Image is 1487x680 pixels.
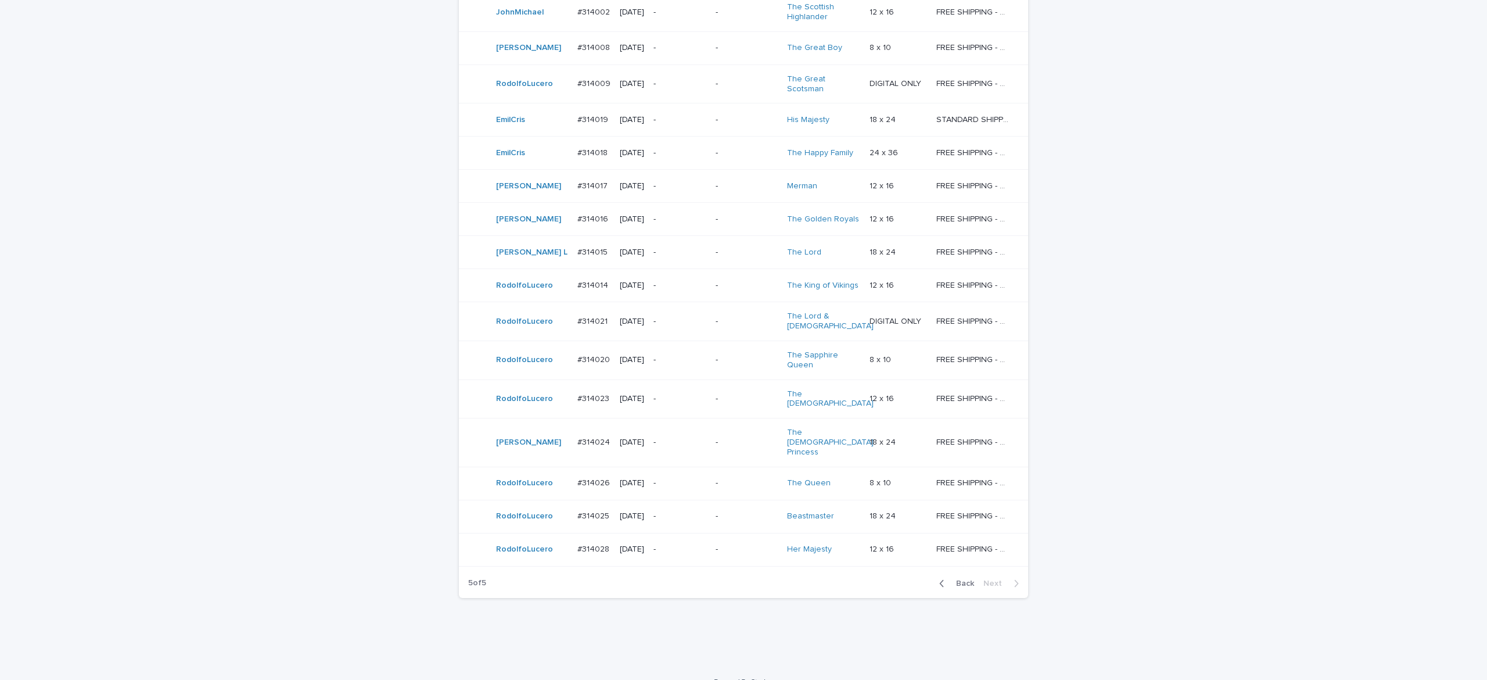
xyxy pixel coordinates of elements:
p: - [653,115,706,125]
p: 12 x 16 [870,278,896,291]
tr: EmilCris #314018#314018 [DATE]--The Happy Family 24 x 3624 x 36 FREE SHIPPING - preview in 1-2 bu... [459,137,1028,170]
p: DIGITAL ONLY [870,77,924,89]
span: Back [949,579,974,588]
p: FREE SHIPPING - preview in 1-2 business days, after your approval delivery will take 5-10 b.d. [936,41,1011,53]
tr: RodolfoLucero #314020#314020 [DATE]--The Sapphire Queen 8 x 108 x 10 FREE SHIPPING - preview in 1... [459,341,1028,380]
a: The Great Scotsman [787,74,860,94]
p: - [716,478,778,488]
a: Merman [787,181,817,191]
p: FREE SHIPPING - preview in 1-2 business days, after your approval delivery will take 5-10 b.d. [936,278,1011,291]
p: - [653,478,706,488]
p: - [716,281,778,291]
p: [DATE] [620,355,644,365]
p: 18 x 24 [870,113,898,125]
a: Beastmaster [787,511,834,521]
a: RodolfoLucero [496,478,553,488]
p: - [653,281,706,291]
p: [DATE] [620,317,644,327]
button: Back [930,578,979,589]
p: [DATE] [620,8,644,17]
p: DIGITAL ONLY [870,314,924,327]
p: - [716,355,778,365]
p: FREE SHIPPING - preview in 1-2 business days, after your approval delivery will take 5-10 b.d. [936,435,1011,448]
a: RodolfoLucero [496,281,553,291]
tr: RodolfoLucero #314026#314026 [DATE]--The Queen 8 x 108 x 10 FREE SHIPPING - preview in 1-2 busine... [459,467,1028,500]
a: EmilCris [496,115,525,125]
p: - [716,394,778,404]
p: - [653,355,706,365]
tr: RodolfoLucero #314014#314014 [DATE]--The King of Vikings 12 x 1612 x 16 FREE SHIPPING - preview i... [459,269,1028,302]
p: - [653,248,706,257]
p: 8 x 10 [870,476,893,488]
p: 18 x 24 [870,245,898,257]
tr: [PERSON_NAME] #314008#314008 [DATE]--The Great Boy 8 x 108 x 10 FREE SHIPPING - preview in 1-2 bu... [459,31,1028,65]
p: [DATE] [620,148,644,158]
tr: RodolfoLucero #314021#314021 [DATE]--The Lord & [DEMOGRAPHIC_DATA] DIGITAL ONLYDIGITAL ONLY FREE ... [459,302,1028,341]
p: [DATE] [620,214,644,224]
p: [DATE] [620,394,644,404]
a: The Great Boy [787,43,842,53]
p: STANDARD SHIPPING -preview in 1-2 business days,after your approval delivery will take 6-11 busin... [936,113,1011,125]
p: - [716,438,778,448]
p: #314025 [577,509,612,521]
p: #314028 [577,542,612,554]
a: JohnMichael [496,8,544,17]
p: 12 x 16 [870,5,896,17]
a: RodolfoLucero [496,355,553,365]
a: The Lord [787,248,821,257]
p: - [653,545,706,554]
p: #314015 [577,245,610,257]
p: FREE SHIPPING - preview in 1-2 business days, after your approval delivery will take 5-10 b.d. [936,212,1011,224]
a: RodolfoLucero [496,545,553,554]
p: FREE SHIPPING - preview in 1-2 business days, after your approval delivery will take 5-10 b.d. [936,5,1011,17]
p: [DATE] [620,478,644,488]
a: RodolfoLucero [496,317,553,327]
p: FREE SHIPPING - preview in 1-2 business days, after your approval delivery will take 5-10 b.d. [936,353,1011,365]
p: - [716,317,778,327]
p: #314014 [577,278,610,291]
p: #314023 [577,392,612,404]
p: #314021 [577,314,610,327]
p: - [716,115,778,125]
p: [DATE] [620,438,644,448]
tr: RodolfoLucero #314028#314028 [DATE]--Her Majesty 12 x 1612 x 16 FREE SHIPPING - preview in 1-2 bu... [459,533,1028,566]
p: - [653,511,706,521]
tr: [PERSON_NAME] L #314015#314015 [DATE]--The Lord 18 x 2418 x 24 FREE SHIPPING - preview in 1-2 bus... [459,236,1028,269]
p: - [716,43,778,53]
p: FREE SHIPPING - preview in 1-2 business days, after your approval delivery will take 5-10 b.d. [936,314,1011,327]
p: FREE SHIPPING - preview in 1-2 business days, after your approval delivery will take 5-10 b.d. [936,245,1011,257]
p: 8 x 10 [870,41,893,53]
p: [DATE] [620,181,644,191]
span: Next [983,579,1009,588]
a: The Golden Royals [787,214,859,224]
p: [DATE] [620,115,644,125]
p: 24 x 36 [870,146,900,158]
a: His Majesty [787,115,829,125]
p: #314009 [577,77,613,89]
p: #314002 [577,5,612,17]
p: [DATE] [620,248,644,257]
p: - [716,79,778,89]
p: 12 x 16 [870,179,896,191]
a: The Queen [787,478,831,488]
p: #314018 [577,146,610,158]
p: - [716,8,778,17]
p: #314019 [577,113,610,125]
p: #314026 [577,476,612,488]
p: 18 x 24 [870,509,898,521]
p: 18 x 24 [870,435,898,448]
p: - [653,148,706,158]
p: #314017 [577,179,610,191]
a: The [DEMOGRAPHIC_DATA] [787,389,874,409]
p: [DATE] [620,43,644,53]
p: - [653,8,706,17]
a: RodolfoLucero [496,394,553,404]
tr: EmilCris #314019#314019 [DATE]--His Majesty 18 x 2418 x 24 STANDARD SHIPPING -preview in 1-2 busi... [459,103,1028,137]
p: - [716,545,778,554]
p: 12 x 16 [870,392,896,404]
p: - [653,394,706,404]
a: The Happy Family [787,148,853,158]
a: [PERSON_NAME] [496,438,561,448]
p: 5 of 5 [459,569,495,597]
tr: [PERSON_NAME] #314017#314017 [DATE]--Merman 12 x 1612 x 16 FREE SHIPPING - preview in 1-2 busines... [459,170,1028,203]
